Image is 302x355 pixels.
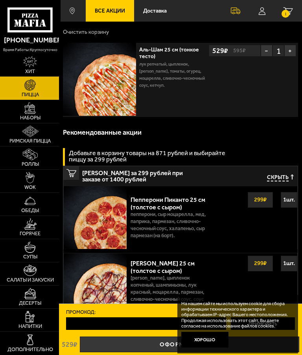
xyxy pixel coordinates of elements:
[131,256,214,274] div: [PERSON_NAME] 25 см (толстое с сыром)
[261,45,273,57] button: −
[267,174,294,182] button: Скрыть
[267,174,289,182] span: Скрыть
[20,115,41,120] span: Наборы
[252,260,269,266] strong: 299 ₽
[23,254,37,259] span: Супы
[232,48,247,53] s: 595 ₽
[281,256,297,271] div: 1 шт.
[22,161,39,167] span: Роллы
[273,45,284,57] span: 1
[131,192,214,211] div: Пепперони Пиканто 25 см (толстое с сыром)
[69,150,229,163] h3: Добавьте в корзину товары на 871 рублей и выбирайте пиццу за 299 рублей
[95,8,125,14] span: Все Акции
[139,61,209,89] p: лук репчатый, цыпленок, [PERSON_NAME], томаты, огурец, моцарелла, сливочно-чесночный соус, кетчуп.
[63,186,298,249] a: Пепперони Пиканто 25 см (толстое с сыром)пепперони, сыр Моцарелла, мед, паприка, пармезан, сливоч...
[281,192,297,208] div: 1 шт.
[7,347,53,352] span: Дополнительно
[212,47,228,54] strong: 529 ₽
[181,332,228,348] button: Хорошо
[63,129,142,136] h3: Рекомендованные акции
[22,92,39,97] span: Пицца
[63,29,109,35] button: Очистить корзину
[9,138,51,143] span: Римская пицца
[284,45,296,57] button: +
[18,324,42,329] span: Напитки
[139,47,209,60] div: Аль-Шам 25 см (тонкое тесто)
[252,197,269,203] strong: 299 ₽
[21,208,39,213] span: Обеды
[282,10,289,18] small: 1
[24,185,36,190] span: WOK
[19,300,41,306] span: Десерты
[63,253,298,316] a: [PERSON_NAME] 25 см (толстое с сыром)[PERSON_NAME], цыпленок копченый, шампиньоны, лук красный, м...
[131,211,214,243] p: пепперони, сыр Моцарелла, мед, паприка, пармезан, сливочно-чесночный соус, халапеньо, сыр пармеза...
[131,274,214,314] p: [PERSON_NAME], цыпленок копченый, шампиньоны, лук красный, моцарелла, пармезан, сливочно-чесночны...
[7,277,54,282] span: Салаты и закуски
[25,69,35,74] span: Хит
[181,301,289,329] p: На нашем сайте мы используем cookie для сбора информации технического характера и обрабатываем IP...
[20,231,41,236] span: Горячее
[82,166,200,183] span: [PERSON_NAME] за 299 рублей при заказе от 1400 рублей
[143,8,167,14] span: Доставка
